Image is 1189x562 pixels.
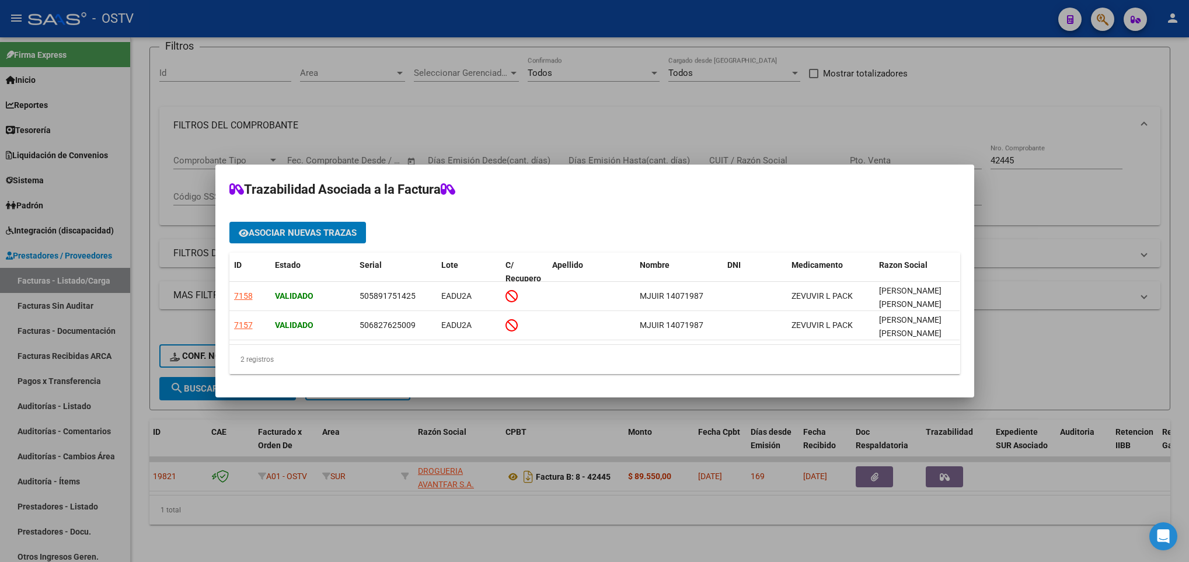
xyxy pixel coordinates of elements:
span: Estado [275,260,301,270]
div: 2 registros [229,345,960,374]
span: C/ Recupero [505,260,541,283]
span: Serial [360,260,382,270]
datatable-header-cell: Serial [355,253,437,291]
span: Nombre [640,260,670,270]
datatable-header-cell: Estado [270,253,355,291]
span: Apellido [552,260,583,270]
strong: Validado [275,291,313,301]
strong: Validado [275,320,313,330]
span: 506827625009 [360,320,416,330]
datatable-header-cell: Apellido [548,253,635,291]
datatable-header-cell: ID [229,253,270,291]
datatable-header-cell: DNI [723,253,787,291]
datatable-header-cell: Razon Social [874,253,962,291]
datatable-header-cell: C/ Recupero [501,253,548,291]
span: CHIAPPERO IRIS MARIA DEL PILAR [879,286,942,309]
span: Razon Social [879,260,928,270]
span: ZEVUVIR L PACK [791,291,853,301]
span: MJUIR 14071987 [640,291,703,301]
datatable-header-cell: Nombre [635,253,723,291]
span: EADU2A [441,291,472,301]
datatable-header-cell: Lote [437,253,501,291]
span: ZEVUVIR L PACK [791,320,853,330]
span: CHIAPPERO IRIS MARIA DEL PILAR [879,315,942,338]
span: 505891751425 [360,291,416,301]
span: Asociar nuevas trazas [249,228,357,238]
span: Medicamento [791,260,843,270]
span: DNI [727,260,741,270]
span: MJUIR 14071987 [640,320,703,330]
button: Asociar nuevas trazas [229,222,366,243]
div: Open Intercom Messenger [1149,522,1177,550]
span: ID [234,260,242,270]
datatable-header-cell: Medicamento [787,253,874,291]
div: 7157 [234,319,253,332]
span: EADU2A [441,320,472,330]
h2: Trazabilidad Asociada a la Factura [229,179,960,201]
span: Lote [441,260,458,270]
div: 7158 [234,289,253,303]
